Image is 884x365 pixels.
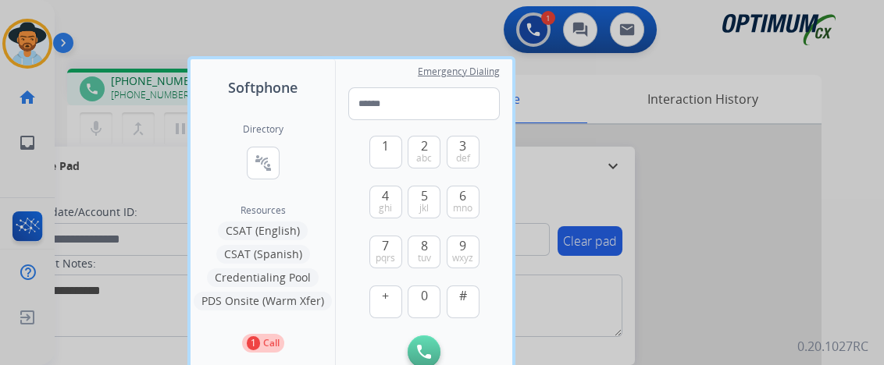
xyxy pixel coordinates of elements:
span: Emergency Dialing [418,66,500,78]
button: # [447,285,479,318]
button: 7pqrs [369,236,402,268]
button: Credentialing Pool [207,268,319,287]
span: 0 [421,286,428,305]
span: mno [453,202,472,214]
img: call-button [417,345,431,359]
p: 1 [247,336,260,350]
span: 2 [421,136,428,155]
span: pqrs [376,252,395,264]
button: 2abc [408,136,440,168]
span: wxyz [452,252,473,264]
button: 9wxyz [447,236,479,268]
span: Resources [241,204,286,217]
button: CSAT (English) [218,221,308,240]
span: def [456,152,470,165]
span: 4 [382,186,389,205]
button: 5jkl [408,186,440,218]
span: abc [416,152,432,165]
h2: Directory [243,123,283,136]
span: # [459,286,467,305]
button: 4ghi [369,186,402,218]
span: 9 [459,236,466,255]
span: 3 [459,136,466,155]
button: 6mno [447,186,479,218]
button: 3def [447,136,479,168]
span: 1 [382,136,389,155]
button: + [369,285,402,318]
button: PDS Onsite (Warm Xfer) [194,292,332,310]
mat-icon: connect_without_contact [254,154,273,172]
button: 1Call [242,334,284,353]
button: CSAT (Spanish) [216,245,310,264]
p: 0.20.1027RC [797,337,868,356]
button: 8tuv [408,236,440,268]
span: + [382,286,389,305]
span: Softphone [228,76,298,98]
button: 1 [369,136,402,168]
span: jkl [419,202,429,214]
button: 0 [408,285,440,318]
span: 5 [421,186,428,205]
span: 6 [459,186,466,205]
p: Call [263,336,280,350]
span: 8 [421,236,428,255]
span: tuv [418,252,431,264]
span: 7 [382,236,389,255]
span: ghi [379,202,392,214]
